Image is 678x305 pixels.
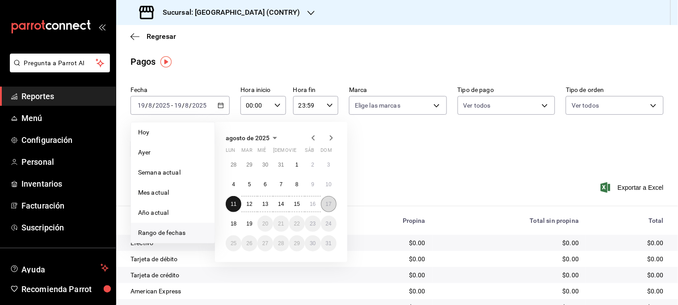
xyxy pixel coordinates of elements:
[602,182,664,193] button: Exportar a Excel
[572,101,599,110] span: Ver todos
[138,228,207,238] span: Rango de fechas
[294,201,300,207] abbr: 15 de agosto de 2025
[138,128,207,137] span: Hoy
[98,23,105,30] button: open_drawer_menu
[273,216,289,232] button: 21 de agosto de 2025
[248,181,251,188] abbr: 5 de agosto de 2025
[305,176,320,192] button: 9 de agosto de 2025
[21,200,109,212] span: Facturación
[137,102,145,109] input: --
[24,58,96,68] span: Pregunta a Parrot AI
[171,102,173,109] span: -
[232,181,235,188] abbr: 4 de agosto de 2025
[310,221,316,227] abbr: 23 de agosto de 2025
[310,201,316,207] abbr: 16 de agosto de 2025
[155,102,170,109] input: ----
[21,283,109,295] span: Recomienda Parrot
[226,157,241,173] button: 28 de julio de 2025
[321,176,337,192] button: 10 de agosto de 2025
[246,240,252,247] abbr: 26 de agosto de 2025
[131,271,335,280] div: Tarjeta de crédito
[21,90,109,102] span: Reportes
[593,217,664,224] div: Total
[321,196,337,212] button: 17 de agosto de 2025
[458,87,556,93] label: Tipo de pago
[138,148,207,157] span: Ayer
[440,255,579,263] div: $0.00
[593,287,664,296] div: $0.00
[295,181,299,188] abbr: 8 de agosto de 2025
[246,221,252,227] abbr: 19 de agosto de 2025
[310,240,316,247] abbr: 30 de agosto de 2025
[289,147,296,157] abbr: viernes
[241,235,257,251] button: 26 de agosto de 2025
[138,168,207,177] span: Semana actual
[21,112,109,124] span: Menú
[262,201,268,207] abbr: 13 de agosto de 2025
[131,32,176,41] button: Regresar
[327,162,330,168] abbr: 3 de agosto de 2025
[350,271,425,280] div: $0.00
[278,221,284,227] abbr: 21 de agosto de 2025
[440,287,579,296] div: $0.00
[226,147,235,157] abbr: lunes
[293,87,338,93] label: Hora fin
[280,181,283,188] abbr: 7 de agosto de 2025
[241,216,257,232] button: 19 de agosto de 2025
[355,101,400,110] span: Elige las marcas
[326,221,332,227] abbr: 24 de agosto de 2025
[289,176,305,192] button: 8 de agosto de 2025
[463,101,491,110] span: Ver todos
[231,240,236,247] abbr: 25 de agosto de 2025
[349,87,447,93] label: Marca
[147,32,176,41] span: Regresar
[278,201,284,207] abbr: 14 de agosto de 2025
[321,235,337,251] button: 31 de agosto de 2025
[566,87,664,93] label: Tipo de orden
[182,102,185,109] span: /
[593,238,664,247] div: $0.00
[190,102,192,109] span: /
[131,87,230,93] label: Fecha
[350,255,425,263] div: $0.00
[273,235,289,251] button: 28 de agosto de 2025
[226,235,241,251] button: 25 de agosto de 2025
[226,133,280,143] button: agosto de 2025
[278,240,284,247] abbr: 28 de agosto de 2025
[231,201,236,207] abbr: 11 de agosto de 2025
[138,208,207,217] span: Año actual
[294,240,300,247] abbr: 29 de agosto de 2025
[174,102,182,109] input: --
[241,176,257,192] button: 5 de agosto de 2025
[21,221,109,234] span: Suscripción
[305,196,320,212] button: 16 de agosto de 2025
[241,157,257,173] button: 29 de julio de 2025
[593,271,664,280] div: $0.00
[321,147,332,157] abbr: domingo
[305,216,320,232] button: 23 de agosto de 2025
[273,196,289,212] button: 14 de agosto de 2025
[226,216,241,232] button: 18 de agosto de 2025
[21,178,109,190] span: Inventarios
[262,240,268,247] abbr: 27 de agosto de 2025
[246,201,252,207] abbr: 12 de agosto de 2025
[241,196,257,212] button: 12 de agosto de 2025
[185,102,190,109] input: --
[440,217,579,224] div: Total sin propina
[160,56,172,67] img: Tooltip marker
[10,54,110,72] button: Pregunta a Parrot AI
[131,55,156,68] div: Pagos
[241,147,252,157] abbr: martes
[350,287,425,296] div: $0.00
[231,162,236,168] abbr: 28 de julio de 2025
[440,238,579,247] div: $0.00
[152,102,155,109] span: /
[156,7,300,18] h3: Sucursal: [GEOGRAPHIC_DATA] (CONTRY)
[226,176,241,192] button: 4 de agosto de 2025
[326,201,332,207] abbr: 17 de agosto de 2025
[138,188,207,197] span: Mes actual
[21,263,97,273] span: Ayuda
[278,162,284,168] abbr: 31 de julio de 2025
[321,157,337,173] button: 3 de agosto de 2025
